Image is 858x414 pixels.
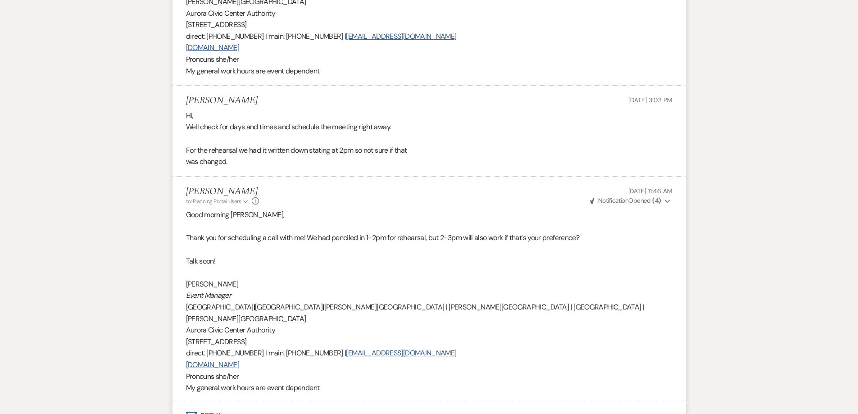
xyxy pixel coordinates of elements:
span: [GEOGRAPHIC_DATA] [255,302,322,312]
strong: ( 4 ) [652,196,661,205]
span: [DATE] 11:46 AM [628,187,672,195]
a: [EMAIL_ADDRESS][DOMAIN_NAME] [346,348,456,358]
span: Aurora Civic Center Authority [186,325,275,335]
em: Event Manager [186,291,232,300]
a: [DOMAIN_NAME] [186,360,240,369]
a: [EMAIL_ADDRESS][DOMAIN_NAME] [346,32,456,41]
span: [STREET_ADDRESS] [186,20,247,29]
span: [STREET_ADDRESS] [186,337,247,346]
button: to: Planning Portal Users [186,197,250,205]
span: [GEOGRAPHIC_DATA] [186,302,254,312]
span: Notification [598,196,628,205]
button: NotificationOpened (4) [589,196,672,205]
span: Opened [590,196,661,205]
p: Thank you for scheduling a call with me! We had penciled in 1-2pm for rehearsal, but 2-3pm will a... [186,232,672,244]
span: Pronouns she/her [186,372,239,381]
span: to: Planning Portal Users [186,198,241,205]
p: Talk soon! [186,255,672,267]
span: [PERSON_NAME] [186,279,239,289]
span: direct: [PHONE_NUMBER] I main: [PHONE_NUMBER] | [186,348,346,358]
span: direct: [PHONE_NUMBER] I main: [PHONE_NUMBER] | [186,32,346,41]
div: Hi, Well check for days and times and schedule the meeting right away. For the rehearsal we had i... [186,110,672,168]
strong: | [254,302,255,312]
span: My general work hours are event dependent [186,383,320,392]
h5: [PERSON_NAME] [186,95,258,106]
span: Aurora Civic Center Authority [186,9,275,18]
h5: [PERSON_NAME] [186,186,259,197]
span: [DATE] 3:03 PM [628,96,672,104]
span: [PERSON_NAME][GEOGRAPHIC_DATA] | [PERSON_NAME][GEOGRAPHIC_DATA] | [GEOGRAPHIC_DATA] | [PERSON_NAM... [186,302,645,323]
a: [DOMAIN_NAME] [186,43,240,52]
strong: | [322,302,324,312]
p: Good morning [PERSON_NAME], [186,209,672,221]
span: Pronouns she/her [186,55,239,64]
span: My general work hours are event dependent [186,66,320,76]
